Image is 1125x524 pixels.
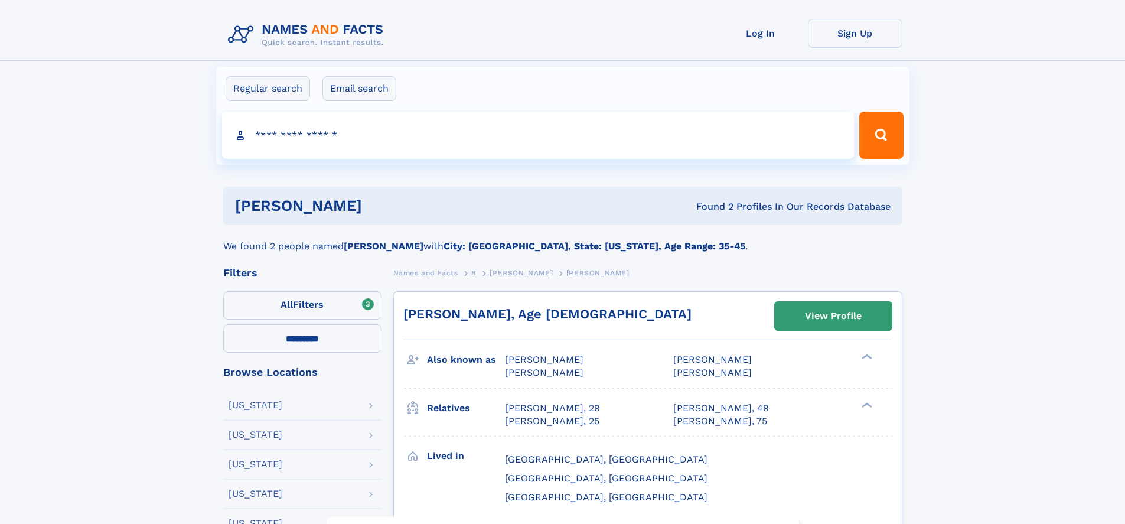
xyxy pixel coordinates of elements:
[805,302,862,330] div: View Profile
[427,398,505,418] h3: Relatives
[566,269,630,277] span: [PERSON_NAME]
[471,269,477,277] span: B
[775,302,892,330] a: View Profile
[223,19,393,51] img: Logo Names and Facts
[322,76,396,101] label: Email search
[505,454,707,465] span: [GEOGRAPHIC_DATA], [GEOGRAPHIC_DATA]
[505,492,707,503] span: [GEOGRAPHIC_DATA], [GEOGRAPHIC_DATA]
[859,112,903,159] button: Search Button
[229,460,282,469] div: [US_STATE]
[673,415,767,428] a: [PERSON_NAME], 75
[281,299,293,310] span: All
[673,402,769,415] a: [PERSON_NAME], 49
[505,354,583,365] span: [PERSON_NAME]
[223,291,381,320] label: Filters
[505,415,599,428] a: [PERSON_NAME], 25
[223,367,381,377] div: Browse Locations
[505,367,583,378] span: [PERSON_NAME]
[226,76,310,101] label: Regular search
[222,112,855,159] input: search input
[808,19,902,48] a: Sign Up
[471,265,477,280] a: B
[235,198,529,213] h1: [PERSON_NAME]
[713,19,808,48] a: Log In
[393,265,458,280] a: Names and Facts
[444,240,745,252] b: City: [GEOGRAPHIC_DATA], State: [US_STATE], Age Range: 35-45
[229,489,282,499] div: [US_STATE]
[490,265,553,280] a: [PERSON_NAME]
[505,402,600,415] a: [PERSON_NAME], 29
[859,353,873,361] div: ❯
[673,367,752,378] span: [PERSON_NAME]
[427,350,505,370] h3: Also known as
[529,200,891,213] div: Found 2 Profiles In Our Records Database
[427,446,505,466] h3: Lived in
[229,401,282,410] div: [US_STATE]
[229,430,282,440] div: [US_STATE]
[505,473,707,484] span: [GEOGRAPHIC_DATA], [GEOGRAPHIC_DATA]
[223,225,902,253] div: We found 2 people named with .
[403,307,692,321] a: [PERSON_NAME], Age [DEMOGRAPHIC_DATA]
[673,354,752,365] span: [PERSON_NAME]
[490,269,553,277] span: [PERSON_NAME]
[859,401,873,409] div: ❯
[344,240,423,252] b: [PERSON_NAME]
[223,268,381,278] div: Filters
